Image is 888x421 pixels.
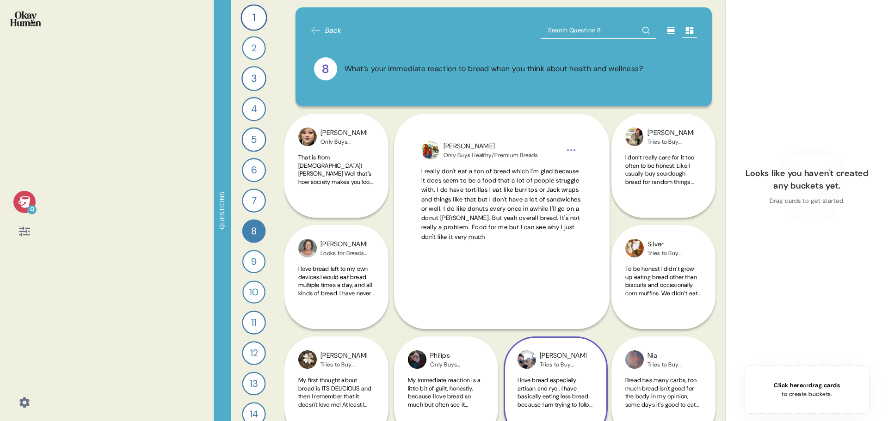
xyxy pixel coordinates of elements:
div: [PERSON_NAME] [540,351,586,361]
div: Looks like you haven't created any buckets yet. [741,167,873,193]
div: 2 [242,36,265,60]
div: or to create buckets. [774,381,840,398]
span: That is from [DEMOGRAPHIC_DATA]! [PERSON_NAME] Well that’s how society makes you look at it like ... [298,153,374,340]
img: profilepic_24454607994174004.jpg [298,239,317,257]
div: 9 [242,250,265,273]
span: To be honest I didn’t grow up eating bread other than biscuits and occasionally corn muffins. We ... [625,265,701,337]
img: profilepic_30984260257887169.jpg [421,141,440,159]
img: profilepic_24714479828195993.jpg [518,350,536,369]
div: Tries to Buy Healthier Breads [321,361,367,368]
div: Looks for Breads with Health Benefits/Functions [321,250,367,257]
img: profilepic_24295495676775382.jpg [625,128,644,146]
div: 13 [242,372,266,396]
div: Tries to Buy Healthier Breads [647,138,694,146]
div: 1 [240,4,267,31]
span: Click here [774,381,803,389]
div: What’s your immediate reaction to bread when you think about health and wellness? [345,63,643,75]
div: [PERSON_NAME] [321,239,367,250]
div: 11 [242,311,265,334]
img: profilepic_8048472981943679.jpg [625,350,644,369]
span: I love bread left to my own devices.I would eat bread multiple times a day, and all kinds of brea... [298,265,375,354]
div: 12 [242,341,265,365]
div: 7 [242,189,266,213]
div: Nia [647,351,694,361]
div: 10 [242,281,265,304]
div: 8 [314,57,337,80]
img: profilepic_30982235571422042.jpg [298,350,317,369]
div: 6 [242,158,266,182]
div: [PERSON_NAME] [321,351,367,361]
div: 8 [242,220,266,243]
input: Search Question 8 [541,22,656,39]
div: [PERSON_NAME] [321,128,367,138]
img: profilepic_24479678871681040.jpg [298,128,317,146]
div: 3 [241,66,266,91]
div: 0 [27,205,37,214]
div: Tries to Buy Healthier Breads [647,250,694,257]
div: Drag cards to get started. [770,196,845,206]
div: 5 [242,128,266,152]
div: 4 [242,97,266,121]
span: Back [325,25,342,36]
span: drag cards [808,381,840,389]
img: profilepic_31391893007124845.jpg [625,239,644,257]
div: [PERSON_NAME] [444,141,538,152]
span: I really don't eat a ton of bread which I'm glad because it does seem to be a food that a lot of ... [421,167,581,241]
img: okayhuman.3b1b6348.png [10,11,41,26]
div: Tries to Buy Healthier Breads [540,361,586,368]
div: Tries to Buy Healthier Breads [647,361,694,368]
div: Only Buys Healthy/Premium Breads [321,138,367,146]
span: I don’t really care for it too often to be honest. Like I usually buy sourdough bread for random ... [625,153,699,250]
div: Only Buys Healthy/Premium Breads [444,152,538,159]
div: Silver [647,239,694,250]
div: [PERSON_NAME] [647,128,694,138]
